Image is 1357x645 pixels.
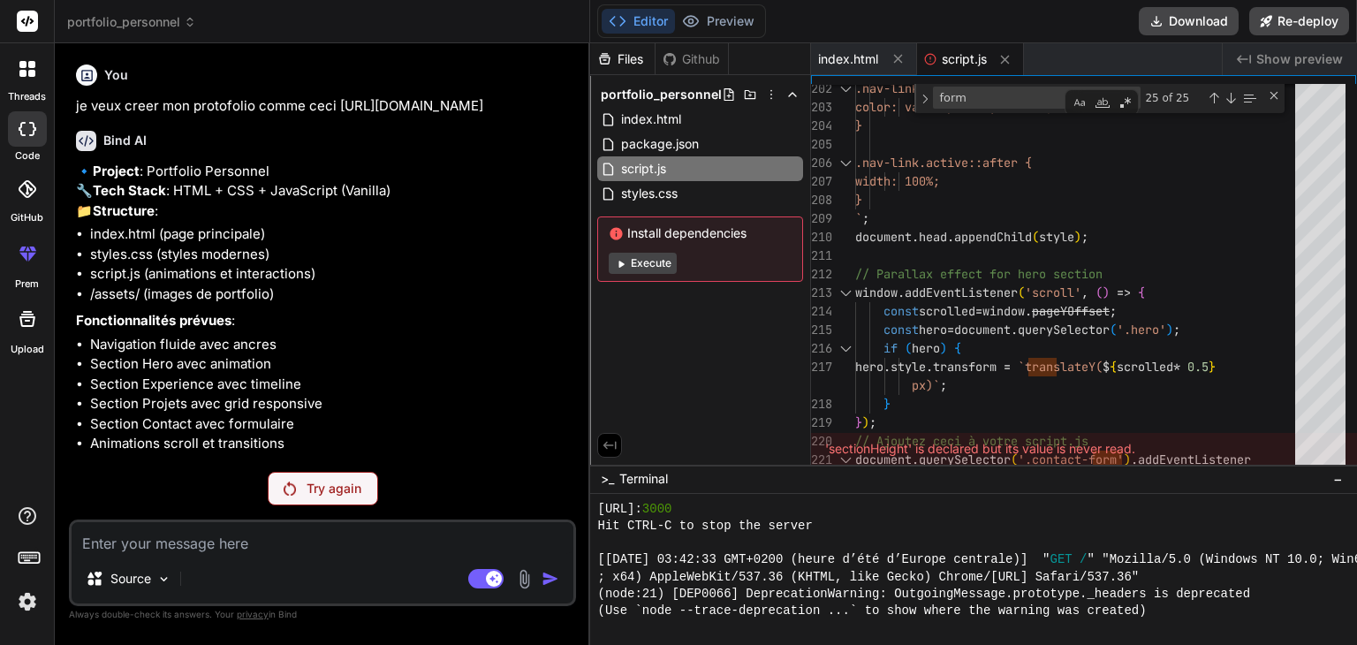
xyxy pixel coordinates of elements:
div: 217 [811,358,832,376]
div: 209 [811,209,832,228]
span: color: var(--primary-color); [855,99,1053,115]
p: Try again [307,480,361,497]
span: . [947,229,954,245]
p: 🔹 : Portfolio Personnel 🔧 : HTML + CSS + JavaScript (Vanilla) 📁 : [76,162,572,222]
span: hero [912,340,940,356]
span: = [1004,359,1011,375]
span: GET [1050,551,1072,568]
span: 'scroll' [1025,285,1081,300]
div: Match Whole Word (Alt+W) [1094,94,1111,111]
span: portfolio_personnel [67,13,196,31]
span: portfolio_personnel [601,86,722,103]
li: Navigation fluide avec ancres [90,335,572,355]
span: , [1081,285,1088,300]
span: if [883,340,898,356]
div: 211 [811,247,832,265]
span: hero [855,359,883,375]
span: ) [940,340,947,356]
button: Preview [675,9,762,34]
div: 208 [811,191,832,209]
span: } [1209,359,1216,375]
span: / [1080,551,1087,568]
span: [URL]: [597,501,641,518]
span: document [855,229,912,245]
li: Section Experience avec timeline [90,375,572,395]
span: document [954,322,1011,338]
span: ) [1166,322,1173,338]
span: = [975,303,982,319]
span: '.hero' [1117,322,1166,338]
span: head [919,229,947,245]
span: style [1039,229,1074,245]
span: scrolled [919,303,975,319]
span: querySelector [1018,322,1110,338]
button: Download [1139,7,1239,35]
div: Click to collapse the range. [834,339,857,358]
span: window [982,303,1025,319]
div: 215 [811,321,832,339]
span: Install dependencies [609,224,792,242]
div: Files [590,50,655,68]
span: scrolled [1117,359,1173,375]
span: $ [1103,359,1110,375]
div: 213 [811,284,832,302]
li: Section Projets avec grid responsive [90,394,572,414]
label: prem [15,277,39,292]
div: Use Regular Expression (Alt+R) [1117,94,1134,111]
div: 218 [811,395,832,414]
span: style [891,359,926,375]
span: 3000 [642,501,672,518]
span: } [855,118,862,133]
span: } [883,396,891,412]
span: >_ [601,470,614,488]
img: icon [542,570,559,588]
span: . [912,229,919,245]
span: Show preview [1256,50,1343,68]
span: } [855,414,862,430]
img: Pick Models [156,572,171,587]
span: (Use `node --trace-deprecation ...` to show where the warning was created) [597,603,1146,619]
span: // Parallax effect for hero section [855,266,1103,282]
label: Upload [11,342,44,357]
span: width: 100%; [855,173,940,189]
strong: Tech Stack [93,182,166,199]
p: je veux creer mon protofolio comme ceci [URL][DOMAIN_NAME] [76,96,572,117]
span: Hit CTRL-C to stop the server [597,518,812,535]
div: 205 [811,135,832,154]
div: 219 [811,414,832,432]
strong: Project [93,163,140,179]
span: const [883,322,919,338]
strong: Structure [93,202,155,219]
div: Click to collapse the range. [834,154,857,172]
div: 206 [811,154,832,172]
div: 204 [811,117,832,135]
span: ; [869,414,876,430]
span: ( [1032,229,1039,245]
span: Terminal [619,470,668,488]
span: [[DATE] 03:42:33 GMT+0200 (heure d’été d’Europe centrale)] " [597,551,1050,568]
span: ( [1095,285,1103,300]
span: 0.5 [1187,359,1209,375]
span: { [1138,285,1145,300]
span: ; [1081,229,1088,245]
span: ) [1074,229,1081,245]
div: Find in Selection (Alt+L) [1239,88,1259,108]
span: px)` [912,377,940,393]
li: Design moderne et responsive [90,454,572,474]
div: Previous Match (Shift+Enter) [1207,91,1221,105]
li: index.html (page principale) [90,224,572,245]
div: 214 [811,302,832,321]
li: script.js (animations et interactions) [90,264,572,285]
span: trans [933,359,968,375]
p: Source [110,570,151,588]
li: Animations scroll et transitions [90,434,572,454]
span: package.json [619,133,701,155]
span: appendChild [954,229,1032,245]
span: ) [1103,285,1110,300]
span: addEventListener [905,285,1018,300]
div: 216 [811,339,832,358]
span: { [954,340,961,356]
span: ( [905,340,912,356]
span: ; x64) AppleWebKit/537.36 (KHTML, like Gecko) Chrome/[URL] Safari/537.36" [597,569,1139,586]
div: Github [656,50,728,68]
